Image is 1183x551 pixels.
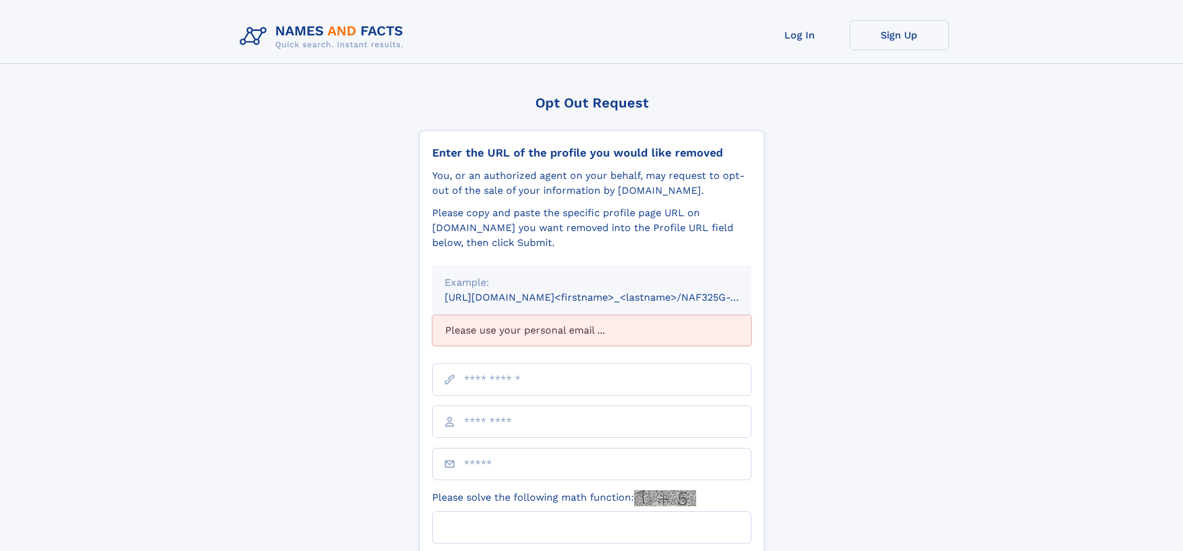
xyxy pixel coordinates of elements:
div: Enter the URL of the profile you would like removed [432,146,751,160]
a: Sign Up [850,20,949,50]
label: Please solve the following math function: [432,490,696,506]
div: Please use your personal email ... [432,315,751,346]
div: Example: [445,275,739,290]
img: Logo Names and Facts [235,20,414,53]
div: You, or an authorized agent on your behalf, may request to opt-out of the sale of your informatio... [432,168,751,198]
div: Opt Out Request [419,95,764,111]
div: Please copy and paste the specific profile page URL on [DOMAIN_NAME] you want removed into the Pr... [432,206,751,250]
a: Log In [750,20,850,50]
small: [URL][DOMAIN_NAME]<firstname>_<lastname>/NAF325G-xxxxxxxx [445,291,775,303]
